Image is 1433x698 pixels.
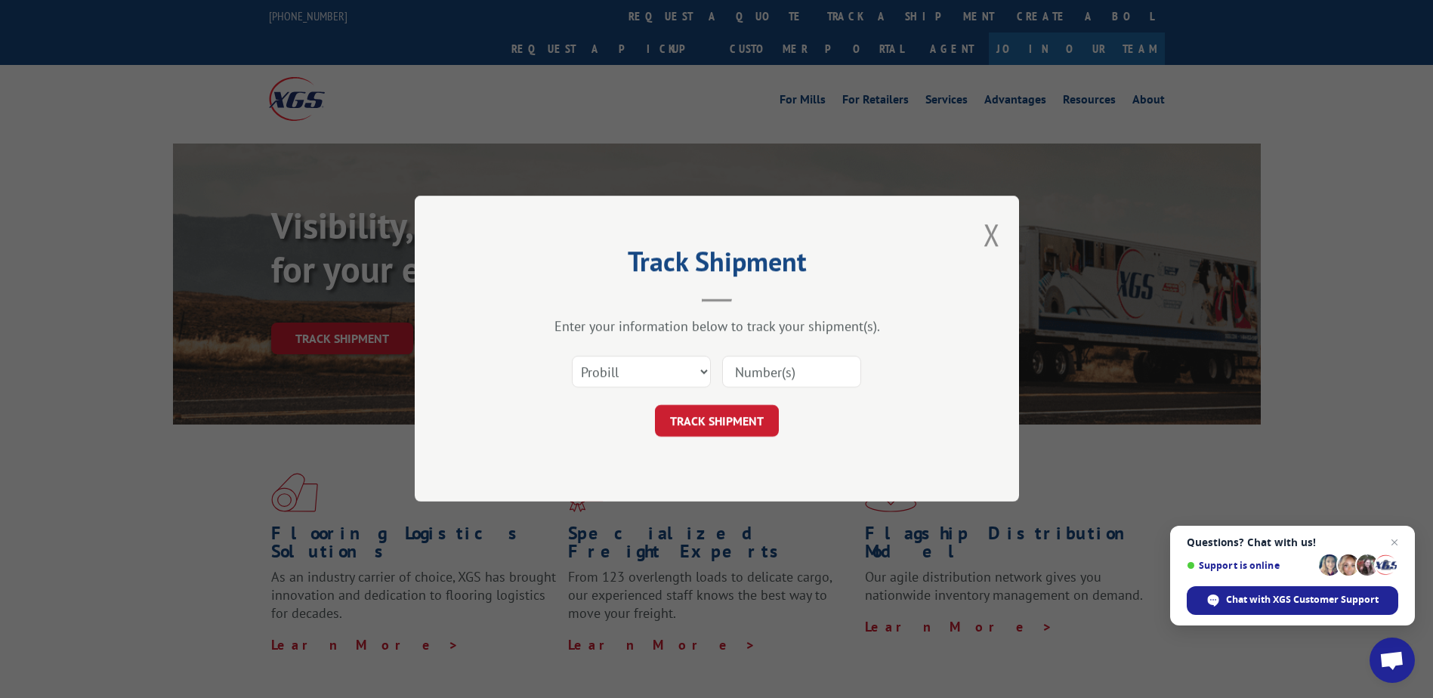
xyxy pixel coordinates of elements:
h2: Track Shipment [490,251,943,280]
button: Close modal [984,215,1000,255]
div: Enter your information below to track your shipment(s). [490,318,943,335]
span: Chat with XGS Customer Support [1226,593,1379,607]
span: Close chat [1385,533,1404,551]
span: Support is online [1187,560,1314,571]
button: TRACK SHIPMENT [655,406,779,437]
div: Open chat [1370,638,1415,683]
div: Chat with XGS Customer Support [1187,586,1398,615]
span: Questions? Chat with us! [1187,536,1398,548]
input: Number(s) [722,357,861,388]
